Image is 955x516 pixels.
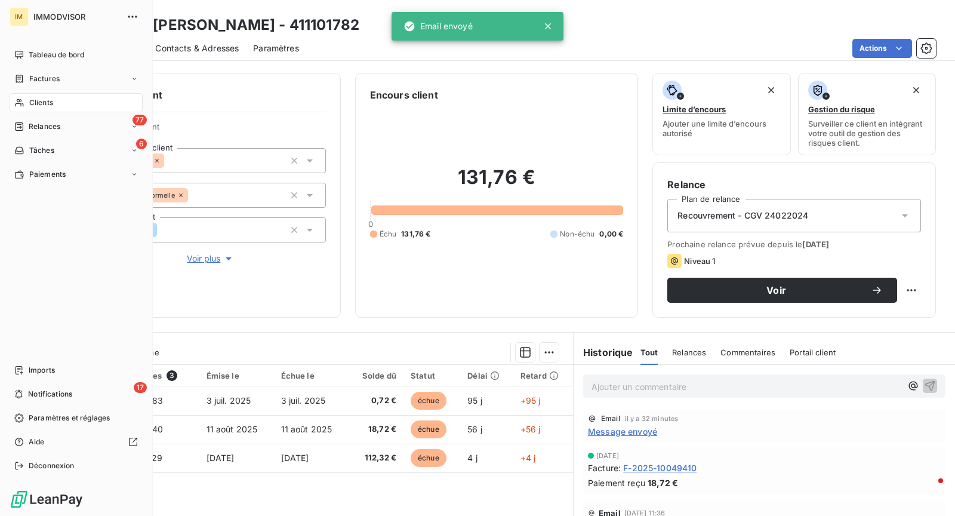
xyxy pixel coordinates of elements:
span: [DATE] [596,452,619,459]
span: 0 [368,219,373,229]
button: Limite d’encoursAjouter une limite d’encours autorisé [652,73,790,155]
span: 4 j [467,453,477,463]
span: Clients [29,97,53,108]
span: Niveau 1 [684,256,715,266]
button: Actions [852,39,912,58]
span: [DATE] [802,239,829,249]
span: Commentaires [720,348,775,357]
h3: EI - Le [PERSON_NAME] - 411101782 [105,14,359,36]
span: Échu [380,229,397,239]
input: Ajouter une valeur [164,155,174,166]
span: 18,72 € [648,477,678,489]
h6: Encours client [370,88,438,102]
span: Email [601,415,620,422]
img: Logo LeanPay [10,490,84,509]
span: Imports [29,365,55,376]
span: Prochaine relance prévue depuis le [667,239,921,249]
span: [DATE] [281,453,309,463]
span: Message envoyé [588,425,657,438]
div: Statut [411,371,453,380]
button: Gestion du risqueSurveiller ce client en intégrant votre outil de gestion des risques client. [798,73,936,155]
iframe: Intercom live chat [914,475,943,504]
div: Retard [520,371,566,380]
span: 0,72 € [356,395,396,407]
span: 11 août 2025 [281,424,332,434]
span: échue [411,420,446,438]
button: Voir plus [96,252,326,265]
span: Paiement reçu [588,477,645,489]
span: Relances [29,121,60,132]
span: Tâches [29,145,54,156]
span: Aide [29,437,45,447]
span: Contacts & Adresses [155,42,239,54]
span: 18,72 € [356,423,396,435]
span: 112,32 € [356,452,396,464]
div: Émise le [207,371,267,380]
span: Voir [682,285,871,295]
span: 17 [134,382,147,393]
h6: Relance [667,177,921,192]
span: Déconnexion [29,460,75,471]
button: Voir [667,278,897,303]
span: 3 [167,370,177,381]
span: Factures [29,73,60,84]
div: Email envoyé [403,16,473,37]
span: Portail client [790,348,836,357]
span: F-2025-10049410 [623,462,697,474]
span: +56 j [520,424,541,434]
span: 6 [136,139,147,149]
span: Non-échu [560,229,594,239]
span: Tout [640,348,658,357]
span: IMMODVISOR [33,12,119,21]
span: 0,00 € [599,229,623,239]
span: Gestion du risque [808,105,875,114]
span: 95 j [467,395,482,406]
span: 56 j [467,424,482,434]
span: Tableau de bord [29,50,84,60]
span: Relances [672,348,706,357]
span: échue [411,392,446,410]
span: 3 juil. 2025 [207,395,251,406]
span: +95 j [520,395,541,406]
span: il y a 32 minutes [625,415,679,422]
h6: Informations client [72,88,326,102]
span: Ajouter une limite d’encours autorisé [663,119,780,138]
span: Paramètres et réglages [29,413,110,423]
span: Facture : [588,462,621,474]
span: 77 [133,115,147,125]
h2: 131,76 € [370,165,624,201]
div: Échue le [281,371,341,380]
span: +4 j [520,453,536,463]
span: 131,76 € [401,229,430,239]
span: Notifications [28,389,72,400]
span: 3 juil. 2025 [281,395,326,406]
span: [DATE] [207,453,235,463]
span: Paiements [29,169,66,180]
span: Voir plus [187,253,235,265]
span: échue [411,449,446,467]
div: IM [10,7,29,26]
div: Solde dû [356,371,396,380]
input: Ajouter une valeur [188,190,198,201]
span: Limite d’encours [663,105,726,114]
span: Propriétés Client [96,122,326,139]
h6: Historique [574,345,633,360]
div: Délai [467,371,506,380]
span: Surveiller ce client en intégrant votre outil de gestion des risques client. [808,119,926,148]
span: Paramètres [253,42,299,54]
span: Recouvrement - CGV 24022024 [677,210,808,222]
span: 11 août 2025 [207,424,258,434]
a: Aide [10,432,143,451]
input: Ajouter une valeur [157,225,167,235]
